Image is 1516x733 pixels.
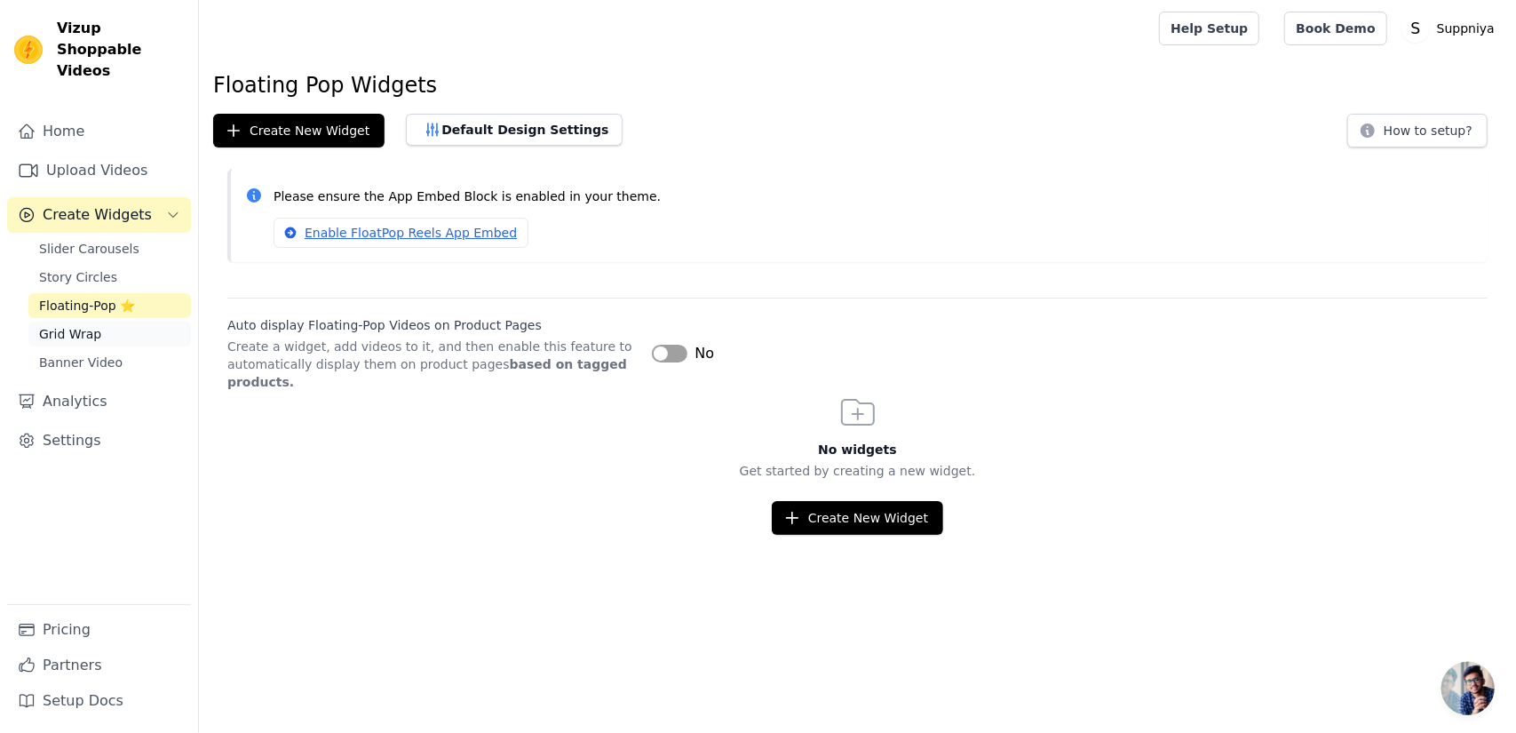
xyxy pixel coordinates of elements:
button: Create New Widget [213,114,385,147]
label: Auto display Floating-Pop Videos on Product Pages [227,316,638,334]
span: Floating-Pop ⭐ [39,297,135,315]
a: Enable FloatPop Reels App Embed [274,218,528,248]
a: Setup Docs [7,683,191,719]
h3: No widgets [199,441,1516,458]
span: No [695,343,714,364]
a: Slider Carousels [28,236,191,261]
button: Create New Widget [772,501,943,535]
a: How to setup? [1347,126,1488,143]
span: Banner Video [39,354,123,371]
button: Default Design Settings [406,114,623,146]
a: Grid Wrap [28,322,191,347]
button: S Suppniya [1401,12,1502,44]
button: How to setup? [1347,114,1488,147]
a: Banner Video [28,350,191,375]
strong: based on tagged products. [227,357,627,389]
img: Vizup [14,36,43,64]
a: Partners [7,648,191,683]
text: S [1410,20,1420,37]
p: Suppniya [1430,12,1502,44]
a: Open chat [1441,662,1495,715]
button: No [652,343,714,364]
button: Create Widgets [7,197,191,233]
p: Create a widget, add videos to it, and then enable this feature to automatically display them on ... [227,338,638,391]
span: Create Widgets [43,204,152,226]
a: Settings [7,423,191,458]
a: Book Demo [1284,12,1386,45]
p: Please ensure the App Embed Block is enabled in your theme. [274,187,1473,207]
span: Vizup Shoppable Videos [57,18,184,82]
a: Home [7,114,191,149]
a: Analytics [7,384,191,419]
a: Upload Videos [7,153,191,188]
a: Floating-Pop ⭐ [28,293,191,318]
a: Pricing [7,612,191,648]
a: Help Setup [1159,12,1259,45]
p: Get started by creating a new widget. [199,462,1516,480]
a: Story Circles [28,265,191,290]
span: Slider Carousels [39,240,139,258]
h1: Floating Pop Widgets [213,71,1502,100]
span: Grid Wrap [39,325,101,343]
span: Story Circles [39,268,117,286]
